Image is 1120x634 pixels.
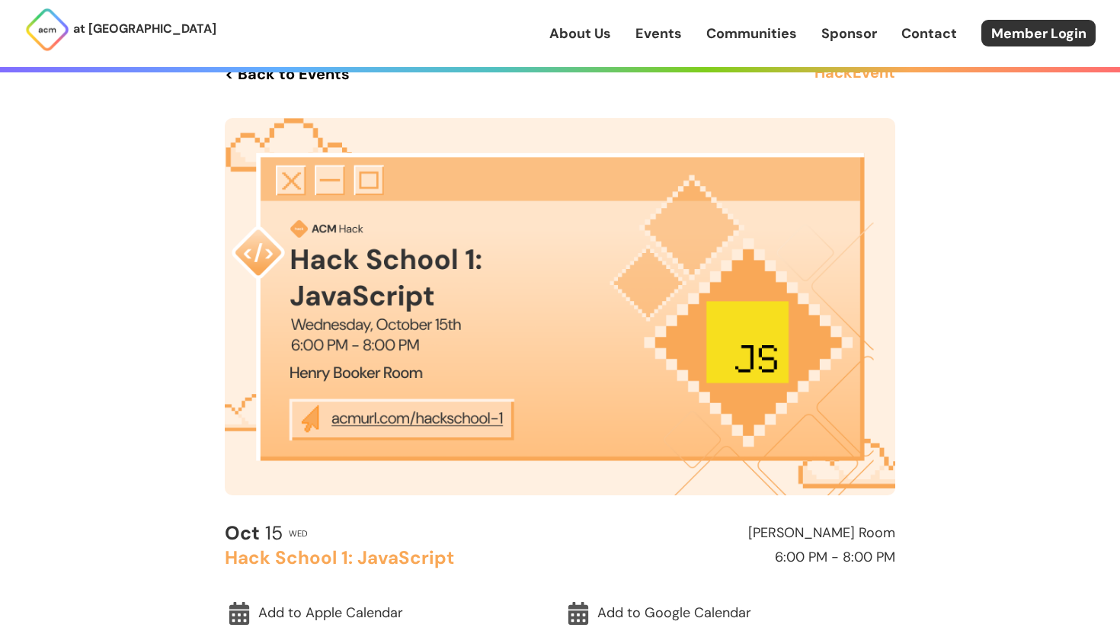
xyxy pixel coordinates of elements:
[564,596,895,631] a: Add to Google Calendar
[901,24,957,43] a: Contact
[24,7,70,53] img: ACM Logo
[814,60,895,88] h3: Hack Event
[706,24,797,43] a: Communities
[567,550,895,565] h2: 6:00 PM - 8:00 PM
[225,548,553,568] h2: Hack School 1: JavaScript
[24,7,216,53] a: at [GEOGRAPHIC_DATA]
[225,596,556,631] a: Add to Apple Calendar
[225,523,283,544] h2: 15
[73,19,216,39] p: at [GEOGRAPHIC_DATA]
[635,24,682,43] a: Events
[549,24,611,43] a: About Us
[567,526,895,541] h2: [PERSON_NAME] Room
[225,60,350,88] a: < Back to Events
[821,24,877,43] a: Sponsor
[225,118,895,495] img: Event Cover Photo
[289,529,308,538] h2: Wed
[225,520,260,546] b: Oct
[981,20,1096,46] a: Member Login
